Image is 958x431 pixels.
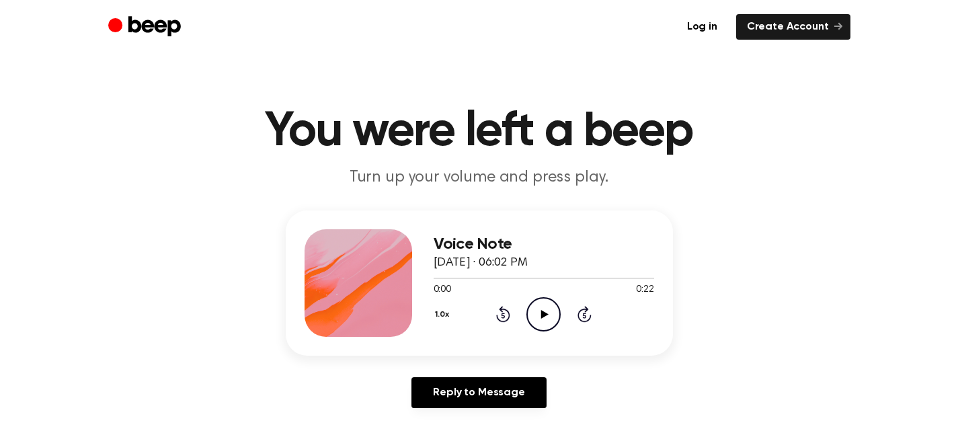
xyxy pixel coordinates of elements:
p: Turn up your volume and press play. [221,167,737,189]
a: Log in [676,14,728,40]
span: [DATE] · 06:02 PM [434,257,528,269]
a: Create Account [736,14,850,40]
h3: Voice Note [434,235,654,253]
span: 0:22 [636,283,653,297]
span: 0:00 [434,283,451,297]
a: Beep [108,14,184,40]
h1: You were left a beep [135,108,824,156]
a: Reply to Message [411,377,546,408]
button: 1.0x [434,303,454,326]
